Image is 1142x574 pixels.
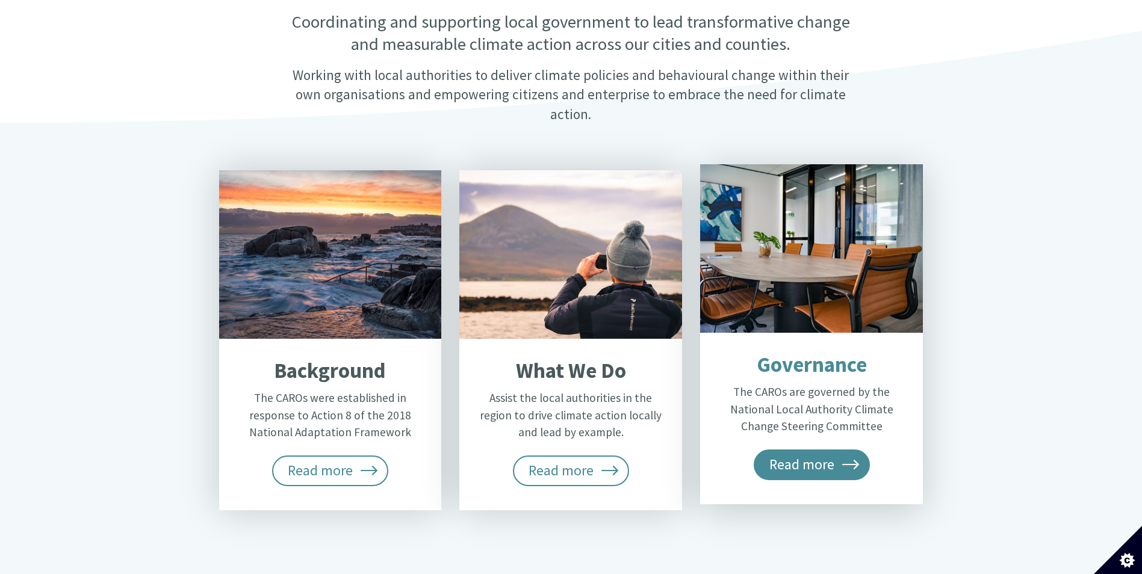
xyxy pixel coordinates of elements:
p: The CAROs are governed by the National Local Authority Climate Change Steering Committee [718,383,905,435]
a: Governance The CAROs are governed by the National Local Authority Climate Change Steering Committ... [700,164,923,504]
h2: What We Do [477,358,665,383]
span: Read more [272,455,389,486]
a: What We Do Assist the local authorities in the region to drive climate action locally and lead by... [459,170,682,510]
p: Working with local authorities to deliver climate policies and behavioural change within their ow... [279,66,863,124]
h2: Governance [718,352,905,377]
p: The CAROs were established in response to Action 8 of the 2018 National Adaptation Framework [236,389,424,441]
span: Read more [754,449,870,480]
p: Coordinating and supporting local government to lead transformative change and measurable climate... [279,11,863,56]
p: Assist the local authorities in the region to drive climate action locally and lead by example. [477,389,665,441]
a: Background The CAROs were established in response to Action 8 of the 2018 National Adaptation Fra... [219,170,442,510]
h2: Background [236,358,424,383]
span: Read more [513,455,630,486]
button: Set cookie preferences [1094,526,1142,574]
